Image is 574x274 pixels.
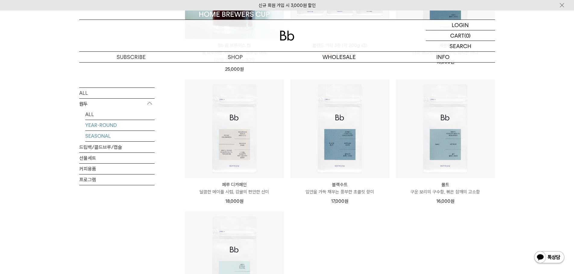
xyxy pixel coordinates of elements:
[534,251,565,265] img: 카카오톡 채널 1:1 채팅 버튼
[396,188,495,195] p: 구운 보리의 구수함, 볶은 참깨의 고소함
[344,199,348,204] span: 원
[79,174,155,185] a: 프로그램
[450,59,454,65] span: 원
[436,59,454,65] span: 16,000
[396,181,495,188] p: 몰트
[79,142,155,152] a: 드립백/콜드브루/캡슐
[85,120,155,130] a: YEAR-ROUND
[290,79,389,178] img: 블랙수트
[183,52,287,62] a: SHOP
[240,66,244,72] span: 원
[450,41,471,51] p: SEARCH
[85,131,155,141] a: SEASONAL
[85,109,155,119] a: ALL
[79,52,183,62] a: SUBSCRIBE
[185,188,284,195] p: 달콤한 메이플 시럽, 감귤의 편안한 산미
[185,181,284,188] p: 페루 디카페인
[331,199,348,204] span: 17,000
[450,199,454,204] span: 원
[287,52,391,62] p: WHOLESALE
[79,163,155,174] a: 커피용품
[391,52,495,62] p: INFO
[225,199,243,204] span: 18,000
[290,181,389,188] p: 블랙수트
[79,152,155,163] a: 선물세트
[436,199,454,204] span: 16,000
[259,3,316,8] a: 신규 회원 가입 시 3,000원 할인
[290,188,389,195] p: 입안을 가득 채우는 풍부한 초콜릿 향미
[225,66,244,72] span: 25,000
[79,88,155,98] a: ALL
[464,30,471,41] p: (0)
[396,79,495,178] img: 몰트
[290,181,389,195] a: 블랙수트 입안을 가득 채우는 풍부한 초콜릿 향미
[426,30,495,41] a: CART (0)
[426,20,495,30] a: LOGIN
[450,30,464,41] p: CART
[280,31,294,41] img: 로고
[79,98,155,109] p: 원두
[396,181,495,195] a: 몰트 구운 보리의 구수함, 볶은 참깨의 고소함
[452,20,469,30] p: LOGIN
[185,79,284,178] img: 페루 디카페인
[185,181,284,195] a: 페루 디카페인 달콤한 메이플 시럽, 감귤의 편안한 산미
[240,199,243,204] span: 원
